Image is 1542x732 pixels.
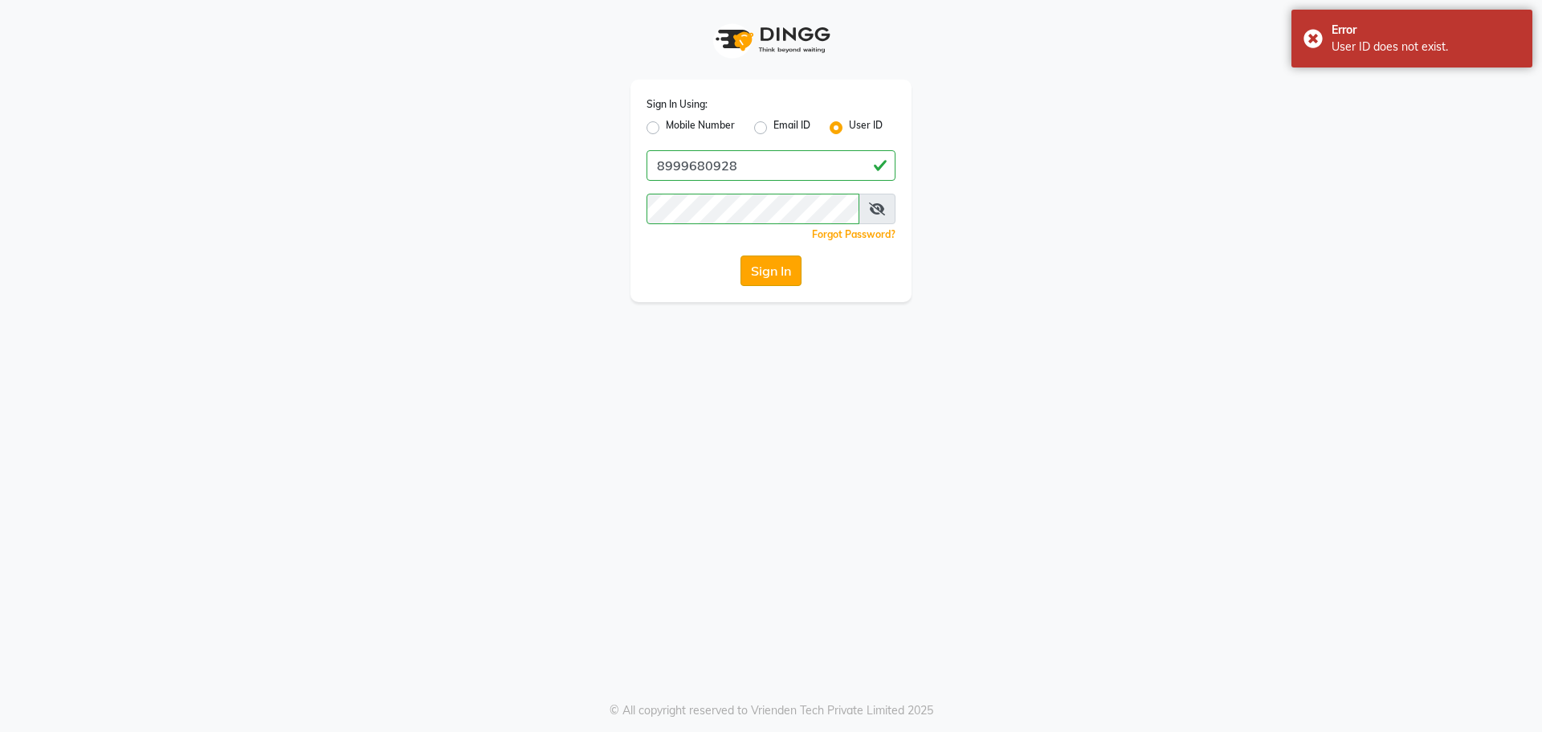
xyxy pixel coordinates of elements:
label: Mobile Number [666,118,735,137]
input: Username [647,194,859,224]
div: Error [1332,22,1520,39]
a: Forgot Password? [812,228,895,240]
button: Sign In [740,256,802,286]
div: User ID does not exist. [1332,39,1520,55]
input: Username [647,150,895,181]
label: User ID [849,118,883,137]
img: logo1.svg [707,16,835,63]
label: Sign In Using: [647,97,708,112]
label: Email ID [773,118,810,137]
